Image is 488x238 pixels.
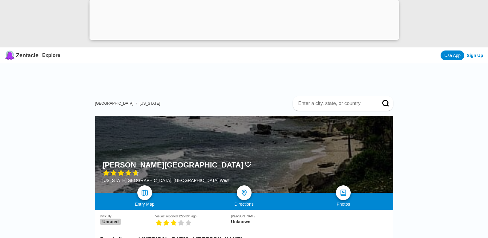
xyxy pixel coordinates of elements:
[467,53,483,58] a: Sign Up
[42,53,60,58] a: Explore
[231,219,290,224] div: Unknown
[340,189,347,196] img: photos
[441,50,464,60] a: Use App
[103,161,244,169] h1: [PERSON_NAME][GEOGRAPHIC_DATA]
[298,100,373,107] input: Enter a city, state, or country
[240,189,248,196] img: directions
[95,202,195,207] div: Entry Map
[294,202,393,207] div: Photos
[100,215,155,218] div: Difficulty
[100,219,121,225] span: Unrated
[5,50,15,60] img: Zentacle logo
[155,215,231,218] div: Viz (last reported 122739h ago)
[231,215,290,218] div: [PERSON_NAME]
[136,101,137,106] span: ›
[137,185,152,200] a: map
[103,178,252,183] div: [US_STATE][GEOGRAPHIC_DATA], [GEOGRAPHIC_DATA] West
[5,50,38,60] a: Zentacle logoZentacle
[141,189,148,196] img: map
[95,101,134,106] a: [GEOGRAPHIC_DATA]
[194,202,294,207] div: Directions
[139,101,160,106] a: [US_STATE]
[336,185,351,200] a: photos
[16,52,38,59] span: Zentacle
